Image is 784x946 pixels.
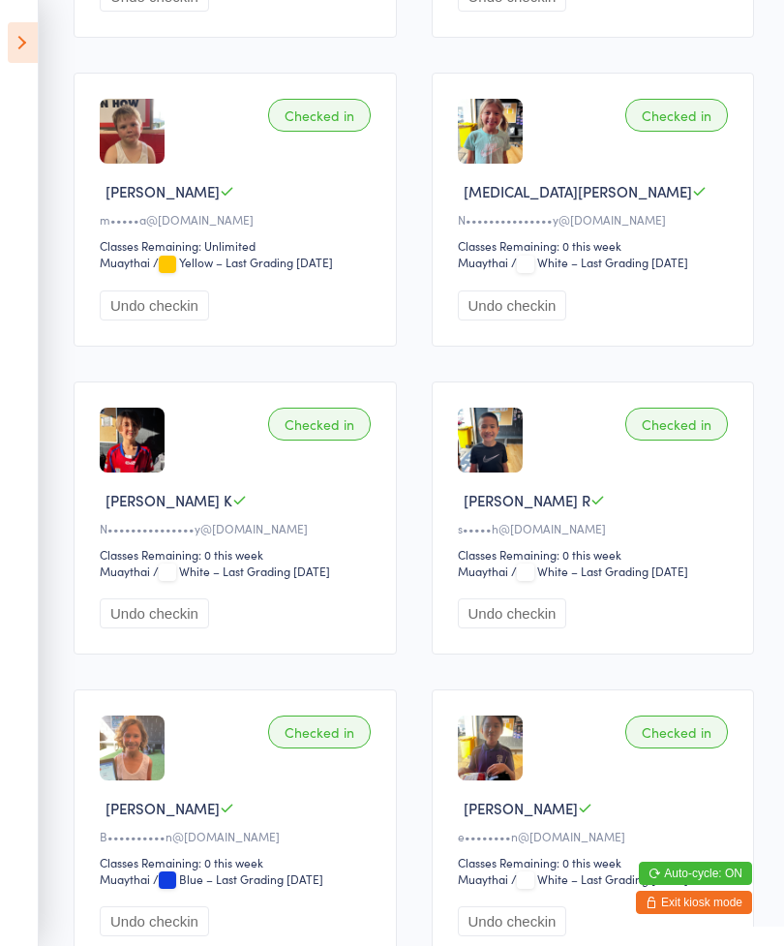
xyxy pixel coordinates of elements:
[458,211,735,228] div: N•••••••••••••••y@[DOMAIN_NAME]
[458,870,508,887] div: Muaythai
[625,408,728,441] div: Checked in
[511,563,688,579] span: / White – Last Grading [DATE]
[639,862,752,885] button: Auto-cycle: ON
[100,870,150,887] div: Muaythai
[100,598,209,628] button: Undo checkin
[100,828,377,844] div: B••••••••••n@[DOMAIN_NAME]
[106,798,220,818] span: [PERSON_NAME]
[458,854,735,870] div: Classes Remaining: 0 this week
[100,290,209,320] button: Undo checkin
[464,490,590,510] span: [PERSON_NAME] R
[458,716,523,780] img: image1746509263.png
[100,716,165,780] img: image1697090591.png
[625,716,728,748] div: Checked in
[268,408,371,441] div: Checked in
[100,99,165,164] img: image1652766480.png
[100,408,165,473] img: image1721108386.png
[625,99,728,132] div: Checked in
[458,828,735,844] div: e••••••••n@[DOMAIN_NAME]
[268,716,371,748] div: Checked in
[100,520,377,536] div: N•••••••••••••••y@[DOMAIN_NAME]
[636,891,752,914] button: Exit kiosk mode
[100,254,150,270] div: Muaythai
[153,563,330,579] span: / White – Last Grading [DATE]
[153,254,333,270] span: / Yellow – Last Grading [DATE]
[464,798,578,818] span: [PERSON_NAME]
[106,490,232,510] span: [PERSON_NAME] K
[458,237,735,254] div: Classes Remaining: 0 this week
[106,181,220,201] span: [PERSON_NAME]
[511,254,688,270] span: / White – Last Grading [DATE]
[100,906,209,936] button: Undo checkin
[268,99,371,132] div: Checked in
[458,254,508,270] div: Muaythai
[458,563,508,579] div: Muaythai
[511,870,688,887] span: / White – Last Grading [DATE]
[100,211,377,228] div: m•••••a@[DOMAIN_NAME]
[458,408,523,473] img: image1745472923.png
[458,598,567,628] button: Undo checkin
[153,870,323,887] span: / Blue – Last Grading [DATE]
[458,520,735,536] div: s•••••h@[DOMAIN_NAME]
[100,237,377,254] div: Classes Remaining: Unlimited
[100,854,377,870] div: Classes Remaining: 0 this week
[100,563,150,579] div: Muaythai
[464,181,692,201] span: [MEDICAL_DATA][PERSON_NAME]
[100,546,377,563] div: Classes Remaining: 0 this week
[458,99,523,164] img: image1747287972.png
[458,290,567,320] button: Undo checkin
[458,546,735,563] div: Classes Remaining: 0 this week
[458,906,567,936] button: Undo checkin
